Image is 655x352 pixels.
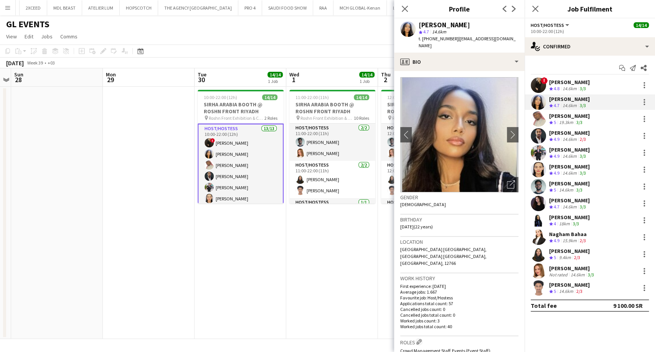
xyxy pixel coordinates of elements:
[554,170,559,176] span: 4.9
[423,29,429,35] span: 4.7
[288,75,299,84] span: 1
[400,202,446,207] span: [DEMOGRAPHIC_DATA]
[264,115,277,121] span: 2 Roles
[554,204,559,210] span: 4.7
[289,198,375,224] app-card-role: Host/Hostess1/1
[569,272,586,278] div: 14.6km
[549,281,590,288] div: [PERSON_NAME]
[580,153,586,159] app-skills-label: 3/3
[198,124,284,285] app-card-role: Host/Hostess13/1310:00-22:00 (12h)![PERSON_NAME][PERSON_NAME][PERSON_NAME][PERSON_NAME][PERSON_NA...
[558,221,571,227] div: 18km
[381,90,467,203] app-job-card: 12:00-21:00 (9h)14/14SIRHA ARABIA BOOTH @ ROSHN FRONT RIYADH Roshn Front Exhibition & Conference ...
[400,306,518,312] p: Cancelled jobs count: 0
[419,36,516,48] span: | [EMAIL_ADDRESS][DOMAIN_NAME]
[503,177,518,192] div: Open photos pop-in
[400,318,518,324] p: Worked jobs count: 3
[561,136,578,143] div: 14.6km
[400,312,518,318] p: Cancelled jobs total count: 0
[106,71,116,78] span: Mon
[580,102,586,108] app-skills-label: 3/3
[380,75,391,84] span: 2
[580,238,586,243] app-skills-label: 2/3
[419,36,459,41] span: t. [PHONE_NUMBER]
[198,90,284,203] app-job-card: 10:00-22:00 (12h)14/14SIRHA ARABIA BOOTH @ ROSHN FRONT RIYADH Roshn Front Exhibition & Conference...
[392,115,445,121] span: Roshn Front Exhibition & Conference Center - [GEOGRAPHIC_DATA]
[431,29,448,35] span: 14.6km
[3,31,20,41] a: View
[549,197,590,204] div: [PERSON_NAME]
[400,301,518,306] p: Applications total count: 57
[400,338,518,346] h3: Roles
[574,254,580,260] app-skills-label: 2/3
[554,86,559,91] span: 4.8
[60,33,78,40] span: Comms
[210,138,215,143] span: !
[47,0,82,15] button: MDL BEAST
[400,238,518,245] h3: Location
[554,221,556,226] span: 4
[295,94,329,100] span: 11:00-22:00 (11h)
[549,146,590,153] div: [PERSON_NAME]
[289,71,299,78] span: Wed
[300,115,354,121] span: Roshn Front Exhibition & Conference Center - [GEOGRAPHIC_DATA]
[381,71,391,78] span: Thu
[14,71,23,78] span: Sun
[354,94,369,100] span: 14/14
[549,272,569,278] div: Not rated
[25,33,33,40] span: Edit
[289,90,375,203] app-job-card: 11:00-22:00 (11h)14/14SIRHA ARABIA BOOTH @ ROSHN FRONT RIYADH Roshn Front Exhibition & Conference...
[359,72,375,78] span: 14/14
[549,214,590,221] div: [PERSON_NAME]
[158,0,238,15] button: THE AGENCY [GEOGRAPHIC_DATA]
[558,254,573,261] div: 9.4km
[549,231,587,238] div: Nagham Bahaa
[554,102,559,108] span: 4.7
[381,198,467,224] app-card-role: Host/Hostess1/1
[6,59,24,67] div: [DATE]
[554,238,559,243] span: 4.9
[313,0,333,15] button: RAA
[6,18,49,30] h1: GL EVENTS
[400,77,518,192] img: Crew avatar or photo
[580,86,586,91] app-skills-label: 3/3
[20,0,47,15] button: 2XCEED
[525,37,655,56] div: Confirmed
[558,288,575,295] div: 14.6km
[268,78,282,84] div: 1 Job
[554,136,559,142] span: 4.9
[419,21,470,28] div: [PERSON_NAME]
[576,187,582,193] app-skills-label: 3/3
[387,0,431,15] button: LOUIS VUITTON
[196,75,206,84] span: 30
[531,28,649,34] div: 10:00-22:00 (12h)
[400,295,518,301] p: Favourite job: Host/Hostess
[400,289,518,295] p: Average jobs: 1.667
[400,194,518,201] h3: Gender
[262,0,313,15] button: SAUDI FOOD SHOW
[558,119,575,126] div: 19.3km
[634,22,649,28] span: 14/14
[549,129,590,136] div: [PERSON_NAME]
[613,302,643,309] div: 9 100.00 SR
[531,22,570,28] button: Host/Hostess
[6,33,17,40] span: View
[549,112,590,119] div: [PERSON_NAME]
[576,119,582,125] app-skills-label: 3/3
[400,246,487,266] span: [GEOGRAPHIC_DATA] [GEOGRAPHIC_DATA], [GEOGRAPHIC_DATA] [GEOGRAPHIC_DATA], [GEOGRAPHIC_DATA], 12766
[561,238,578,244] div: 15.9km
[549,248,590,254] div: [PERSON_NAME]
[381,124,467,161] app-card-role: Host/Hostess2/212:00-21:00 (9h)[PERSON_NAME][PERSON_NAME]
[558,187,575,193] div: 14.6km
[573,221,579,226] app-skills-label: 3/3
[360,78,374,84] div: 1 Job
[561,86,578,92] div: 14.6km
[580,170,586,176] app-skills-label: 3/3
[554,288,556,294] span: 5
[554,153,559,159] span: 4.9
[561,204,578,210] div: 14.6km
[289,101,375,115] h3: SIRHA ARABIA BOOTH @ ROSHN FRONT RIYADH
[541,77,548,84] span: !
[267,72,283,78] span: 14/14
[400,224,433,230] span: [DATE] (22 years)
